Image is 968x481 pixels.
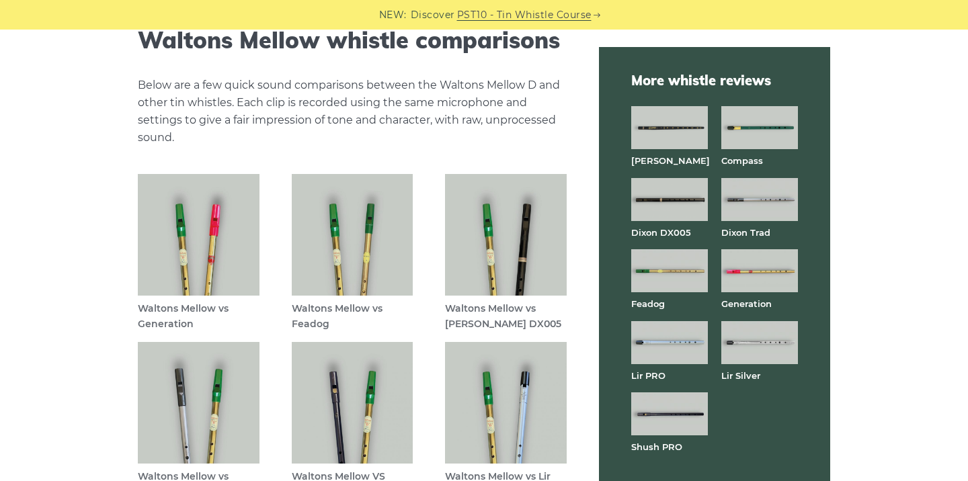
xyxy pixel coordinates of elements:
[721,178,798,221] img: Dixon Trad tin whistle full front view
[631,227,691,238] a: Dixon DX005
[631,249,708,292] img: Feadog brass tin whistle full front view
[292,301,413,332] figcaption: Waltons Mellow vs Feadog
[445,301,567,332] figcaption: Waltons Mellow vs [PERSON_NAME] DX005
[721,298,772,309] a: Generation
[631,71,798,90] span: More whistle reviews
[631,298,665,309] a: Feadog
[721,227,770,238] a: Dixon Trad
[631,441,682,452] a: Shush PRO
[138,27,567,54] h2: Waltons Mellow whistle comparisons
[411,7,455,23] span: Discover
[721,370,760,381] a: Lir Silver
[457,7,592,23] a: PST10 - Tin Whistle Course
[721,249,798,292] img: Generation brass tin whistle full front view
[631,370,665,381] a: Lir PRO
[138,301,259,332] figcaption: Waltons Mellow vs Generation
[631,178,708,221] img: Dixon DX005 tin whistle full front view
[631,155,710,166] a: [PERSON_NAME]
[631,321,708,364] img: Lir PRO aluminum tin whistle full front view
[379,7,407,23] span: NEW:
[631,392,708,435] img: Shuh PRO tin whistle full front view
[721,155,763,166] a: Compass
[138,77,567,146] p: Below are a few quick sound comparisons between the Waltons Mellow D and other tin whistles. Each...
[721,321,798,364] img: Lir Silver tin whistle full front view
